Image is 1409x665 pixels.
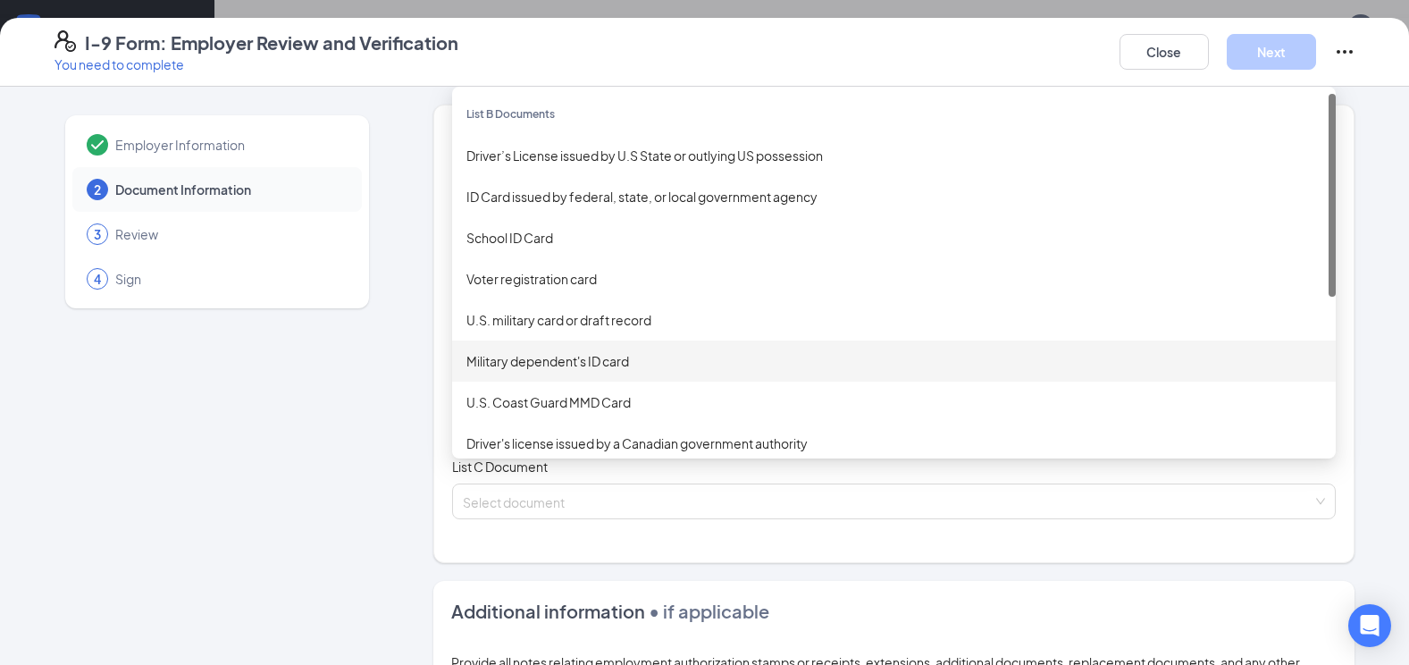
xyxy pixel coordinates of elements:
[1334,41,1355,63] svg: Ellipses
[1120,34,1209,70] button: Close
[94,225,101,243] span: 3
[466,351,1321,371] div: Military dependent's ID card
[1227,34,1316,70] button: Next
[115,181,344,198] span: Document Information
[87,134,108,156] svg: Checkmark
[466,392,1321,412] div: U.S. Coast Guard MMD Card
[1348,604,1391,647] div: Open Intercom Messenger
[645,600,769,622] span: • if applicable
[451,600,645,622] span: Additional information
[94,270,101,288] span: 4
[115,225,344,243] span: Review
[466,269,1321,289] div: Voter registration card
[466,187,1321,206] div: ID Card issued by federal, state, or local government agency
[55,55,458,73] p: You need to complete
[452,459,548,475] span: List C Document
[115,270,344,288] span: Sign
[115,136,344,154] span: Employer Information
[94,181,101,198] span: 2
[55,30,76,52] svg: FormI9EVerifyIcon
[466,146,1321,165] div: Driver’s License issued by U.S State or outlying US possession
[466,107,555,121] span: List B Documents
[466,434,1321,453] div: Driver's license issued by a Canadian government authority
[466,228,1321,248] div: School ID Card
[466,310,1321,330] div: U.S. military card or draft record
[85,30,458,55] h4: I-9 Form: Employer Review and Verification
